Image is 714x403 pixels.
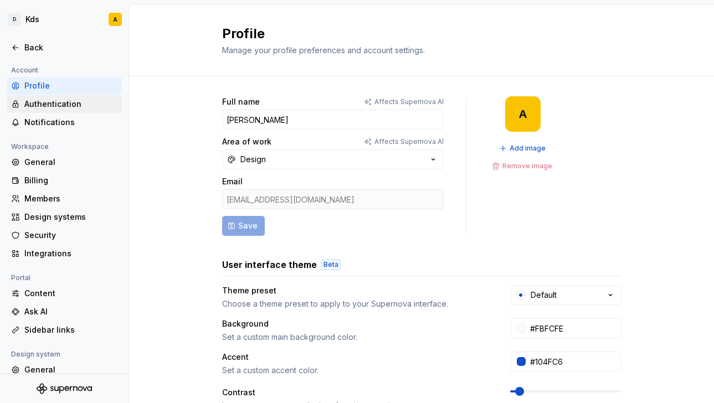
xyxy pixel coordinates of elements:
[2,7,126,32] button: DKdsA
[24,117,117,128] div: Notifications
[531,290,557,301] div: Default
[24,364,117,375] div: General
[240,154,266,165] div: Design
[37,383,92,394] svg: Supernova Logo
[7,303,122,321] a: Ask AI
[7,95,122,113] a: Authentication
[7,39,122,56] a: Back
[24,157,117,168] div: General
[222,25,608,43] h2: Profile
[222,298,490,309] div: Choose a theme preset to apply to your Supernova interface.
[222,45,425,55] span: Manage your profile preferences and account settings.
[24,306,117,317] div: Ask AI
[24,211,117,223] div: Design systems
[7,190,122,208] a: Members
[7,113,122,131] a: Notifications
[222,387,490,398] div: Contrast
[7,208,122,226] a: Design systems
[519,110,527,118] div: A
[7,285,122,302] a: Content
[222,176,243,187] label: Email
[24,248,117,259] div: Integrations
[24,288,117,299] div: Content
[7,245,122,262] a: Integrations
[24,42,117,53] div: Back
[24,193,117,204] div: Members
[222,365,490,376] div: Set a custom accent color.
[7,321,122,339] a: Sidebar links
[7,348,65,361] div: Design system
[526,352,621,371] input: #104FC6
[222,332,490,343] div: Set a custom main background color.
[222,258,317,271] h3: User interface theme
[24,99,117,110] div: Authentication
[222,136,271,147] label: Area of work
[8,13,21,26] div: D
[25,14,39,25] div: Kds
[24,80,117,91] div: Profile
[24,324,117,335] div: Sidebar links
[24,230,117,241] div: Security
[510,144,546,153] span: Add image
[496,141,551,156] button: Add image
[374,137,444,146] p: Affects Supernova AI
[7,140,53,153] div: Workspace
[7,271,35,285] div: Portal
[113,15,117,24] div: A
[7,64,43,77] div: Account
[374,97,444,106] p: Affects Supernova AI
[7,361,122,379] a: General
[24,175,117,186] div: Billing
[7,172,122,189] a: Billing
[510,285,621,305] button: Default
[7,77,122,95] a: Profile
[321,259,341,270] div: Beta
[7,226,122,244] a: Security
[7,153,122,171] a: General
[222,96,260,107] label: Full name
[526,318,621,338] input: #FFFFFF
[222,352,490,363] div: Accent
[222,318,490,329] div: Background
[222,285,490,296] div: Theme preset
